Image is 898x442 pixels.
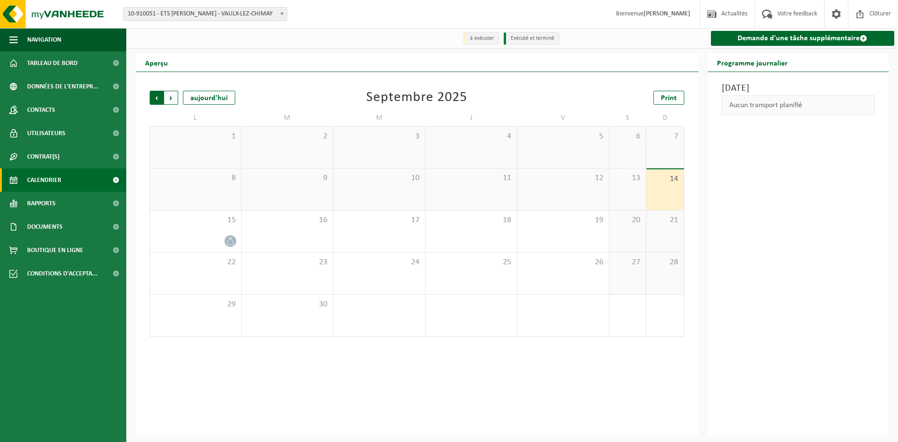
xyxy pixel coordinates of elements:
[651,131,679,142] span: 7
[27,98,55,122] span: Contacts
[722,95,875,115] div: Aucun transport planifié
[609,109,647,126] td: S
[124,7,287,21] span: 10-910051 - ETS DE PESTEL THIERRY E.M - VAULX-LEZ-CHIMAY
[522,215,604,225] span: 19
[430,215,513,225] span: 18
[651,257,679,268] span: 28
[246,173,329,183] span: 9
[522,257,604,268] span: 26
[27,28,61,51] span: Navigation
[27,239,83,262] span: Boutique en ligne
[338,215,420,225] span: 17
[338,131,420,142] span: 3
[27,215,63,239] span: Documents
[155,131,237,142] span: 1
[614,257,642,268] span: 27
[246,131,329,142] span: 2
[504,32,559,45] li: Exécuté et terminé
[150,91,164,105] span: Précédent
[522,131,604,142] span: 5
[27,168,61,192] span: Calendrier
[155,173,237,183] span: 8
[183,91,235,105] div: aujourd'hui
[430,173,513,183] span: 11
[27,192,56,215] span: Rapports
[651,215,679,225] span: 21
[430,257,513,268] span: 25
[155,299,237,310] span: 29
[246,257,329,268] span: 23
[246,299,329,310] span: 30
[653,91,684,105] a: Print
[708,53,797,72] h2: Programme journalier
[150,109,242,126] td: L
[27,145,59,168] span: Contrat(s)
[430,131,513,142] span: 4
[338,173,420,183] span: 10
[614,131,642,142] span: 6
[155,215,237,225] span: 15
[651,174,679,184] span: 14
[164,91,178,105] span: Suivant
[366,91,467,105] div: Septembre 2025
[155,257,237,268] span: 22
[517,109,609,126] td: V
[614,215,642,225] span: 20
[136,53,177,72] h2: Aperçu
[426,109,518,126] td: J
[614,173,642,183] span: 13
[246,215,329,225] span: 16
[27,75,99,98] span: Données de l'entrepr...
[463,32,499,45] li: à exécuter
[644,10,690,17] strong: [PERSON_NAME]
[711,31,895,46] a: Demande d'une tâche supplémentaire
[722,81,875,95] h3: [DATE]
[646,109,684,126] td: D
[27,51,78,75] span: Tableau de bord
[242,109,334,126] td: M
[522,173,604,183] span: 12
[338,257,420,268] span: 24
[333,109,426,126] td: M
[661,94,677,102] span: Print
[27,262,98,285] span: Conditions d'accepta...
[27,122,65,145] span: Utilisateurs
